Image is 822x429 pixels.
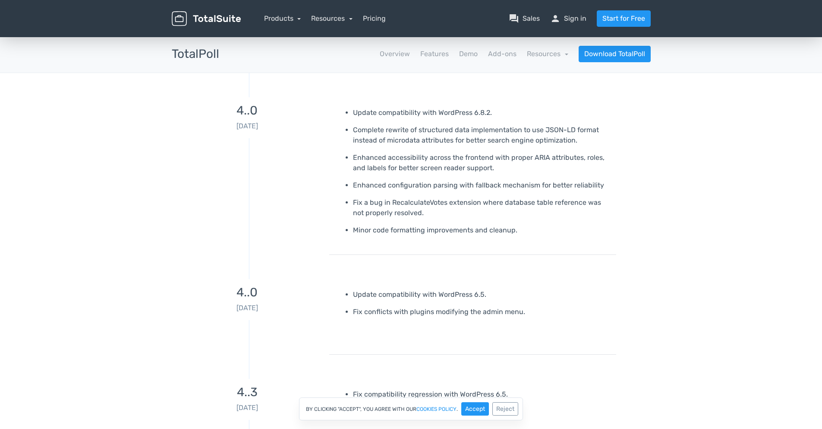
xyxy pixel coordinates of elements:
p: [DATE] [172,121,323,131]
p: Enhanced configuration parsing with fallback mechanism for better reliability [353,180,610,191]
p: Fix conflicts with plugins modifying the admin menu. [353,307,610,317]
a: Demo [459,49,478,59]
h3: TotalPoll [172,48,219,61]
a: Pricing [363,13,386,24]
h3: 4..0 [172,104,323,118]
a: question_answerSales [509,13,540,24]
p: [DATE] [172,303,323,313]
p: Fix compatibility regression with WordPress 6.5. [353,389,610,400]
p: Minor code formatting improvements and cleanup. [353,225,610,235]
span: question_answer [509,13,519,24]
div: By clicking "Accept", you agree with our . [299,397,523,420]
p: Update compatibility with WordPress 6.8.2. [353,108,610,118]
a: Add-ons [488,49,517,59]
h3: 4..0 [172,286,323,299]
a: cookies policy [416,407,457,412]
a: Overview [380,49,410,59]
a: personSign in [550,13,586,24]
span: person [550,13,561,24]
a: Start for Free [597,10,651,27]
a: Resources [311,14,353,22]
a: Download TotalPoll [579,46,651,62]
p: Fix a bug in RecalculateVotes extension where database table reference was not properly resolved. [353,197,610,218]
button: Reject [492,402,518,416]
a: Products [264,14,301,22]
p: Complete rewrite of structured data implementation to use JSON-LD format instead of microdata att... [353,125,610,146]
a: Features [420,49,449,59]
p: Enhanced accessibility across the frontend with proper ARIA attributes, roles, and labels for bet... [353,153,610,173]
h3: 4..3 [172,386,323,399]
a: Resources [527,50,568,58]
img: TotalSuite for WordPress [172,11,241,26]
p: Update compatibility with WordPress 6.5. [353,289,610,300]
button: Accept [461,402,489,416]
